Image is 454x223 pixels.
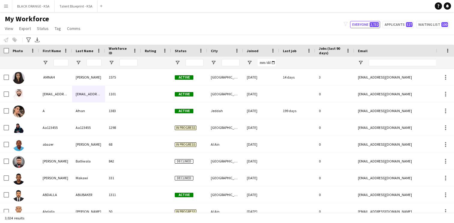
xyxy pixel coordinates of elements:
[315,86,354,102] div: 0
[247,60,252,65] button: Open Filter Menu
[441,22,448,27] span: 100
[283,49,296,53] span: Last job
[315,119,354,136] div: 0
[25,36,32,43] app-action-btn: Advanced filters
[72,69,105,85] div: [PERSON_NAME]
[105,103,141,119] div: 1383
[55,0,98,12] button: Talent Blueprint - KSA
[39,69,72,85] div: ‏ AMNAH
[279,69,315,85] div: 14 days
[39,119,72,136] div: Aa123455
[186,59,204,66] input: Status Filter Input
[350,21,380,28] button: Everyone2,732
[175,60,180,65] button: Open Filter Menu
[35,25,51,32] a: Status
[72,186,105,203] div: ABUBAKER
[13,139,25,151] img: abazer sidahmed Mohammed
[72,103,105,119] div: Afnan
[39,203,72,220] div: Abdalla
[86,59,101,66] input: Last Name Filter Input
[13,206,25,218] img: Abdalla Kamal
[67,26,80,31] span: Comms
[72,203,105,220] div: [PERSON_NAME]
[358,49,368,53] span: Email
[243,203,279,220] div: [DATE]
[383,21,414,28] button: Applicants527
[5,26,13,31] span: View
[370,22,379,27] span: 2,732
[19,26,31,31] span: Export
[222,59,240,66] input: City Filter Input
[105,203,141,220] div: 50
[13,173,25,185] img: Abdalaziz Makawi
[39,153,72,169] div: [PERSON_NAME]
[315,69,354,85] div: 3
[5,14,49,23] span: My Workforce
[175,126,196,130] span: In progress
[207,136,243,153] div: Al Ain
[109,60,114,65] button: Open Filter Menu
[55,26,61,31] span: Tag
[315,153,354,169] div: 0
[175,159,193,164] span: Declined
[109,46,130,55] span: Workforce ID
[13,49,23,53] span: Photo
[17,25,33,32] a: Export
[13,106,25,117] img: A Afnan
[43,49,61,53] span: First Name
[39,170,72,186] div: [PERSON_NAME]
[207,170,243,186] div: [GEOGRAPHIC_DATA]
[207,203,243,220] div: Al Ain
[105,69,141,85] div: 1575
[39,86,72,102] div: [EMAIL_ADDRESS][DOMAIN_NAME]
[105,186,141,203] div: 1311
[39,186,72,203] div: ABDALLA
[105,170,141,186] div: 331
[315,136,354,153] div: 0
[243,170,279,186] div: [DATE]
[207,119,243,136] div: [GEOGRAPHIC_DATA]
[12,0,55,12] button: BLACK ORANGE - KSA
[105,86,141,102] div: 1101
[175,49,186,53] span: Status
[175,109,193,113] span: Active
[243,153,279,169] div: [DATE]
[315,186,354,203] div: 0
[243,69,279,85] div: [DATE]
[175,193,193,197] span: Active
[211,49,218,53] span: City
[243,186,279,203] div: [DATE]
[105,136,141,153] div: 68
[2,25,16,32] a: View
[72,86,105,102] div: [EMAIL_ADDRESS][DOMAIN_NAME]
[211,60,216,65] button: Open Filter Menu
[416,21,449,28] button: Waiting list100
[53,59,68,66] input: First Name Filter Input
[72,119,105,136] div: Aa123455
[175,176,193,180] span: Declined
[207,186,243,203] div: [GEOGRAPHIC_DATA]
[315,103,354,119] div: 0
[315,203,354,220] div: 0
[34,36,41,43] app-action-btn: Export XLSX
[72,136,105,153] div: [PERSON_NAME]
[105,119,141,136] div: 1298
[207,69,243,85] div: [GEOGRAPHIC_DATA]
[175,75,193,80] span: Active
[243,86,279,102] div: [DATE]
[258,59,276,66] input: Joined Filter Input
[13,72,25,84] img: ‏ AMNAH IDRIS
[207,103,243,119] div: Jeddah
[72,153,105,169] div: Batliwala
[247,49,259,53] span: Joined
[145,49,156,53] span: Rating
[279,103,315,119] div: 199 days
[315,170,354,186] div: 0
[207,153,243,169] div: [GEOGRAPHIC_DATA]
[175,142,196,147] span: In progress
[207,86,243,102] div: [GEOGRAPHIC_DATA]
[120,59,138,66] input: Workforce ID Filter Input
[65,25,83,32] a: Comms
[76,49,93,53] span: Last Name
[13,156,25,168] img: Abbas Batliwala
